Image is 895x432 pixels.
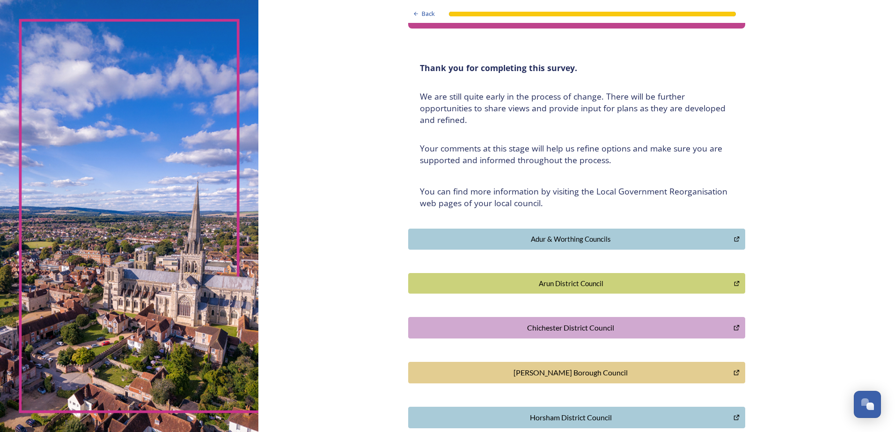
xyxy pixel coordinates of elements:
div: Chichester District Council [413,322,728,333]
button: Arun District Council [408,273,745,294]
button: Crawley Borough Council [408,362,745,383]
span: Back [422,9,435,18]
button: Adur & Worthing Councils [408,229,745,250]
button: Horsham District Council [408,407,745,428]
button: Chichester District Council [408,317,745,338]
h4: We are still quite early in the process of change. There will be further opportunities to share v... [420,91,734,126]
div: Adur & Worthing Councils [413,234,729,245]
div: [PERSON_NAME] Borough Council [413,367,728,378]
button: Open Chat [854,391,881,418]
div: Horsham District Council [413,412,728,423]
div: Arun District Council [413,278,729,289]
h4: Your comments at this stage will help us refine options and make sure you are supported and infor... [420,143,734,166]
strong: Thank you for completing this survey. [420,62,577,73]
h4: You can find more information by visiting the Local Government Reorganisation web pages of your l... [420,186,734,209]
